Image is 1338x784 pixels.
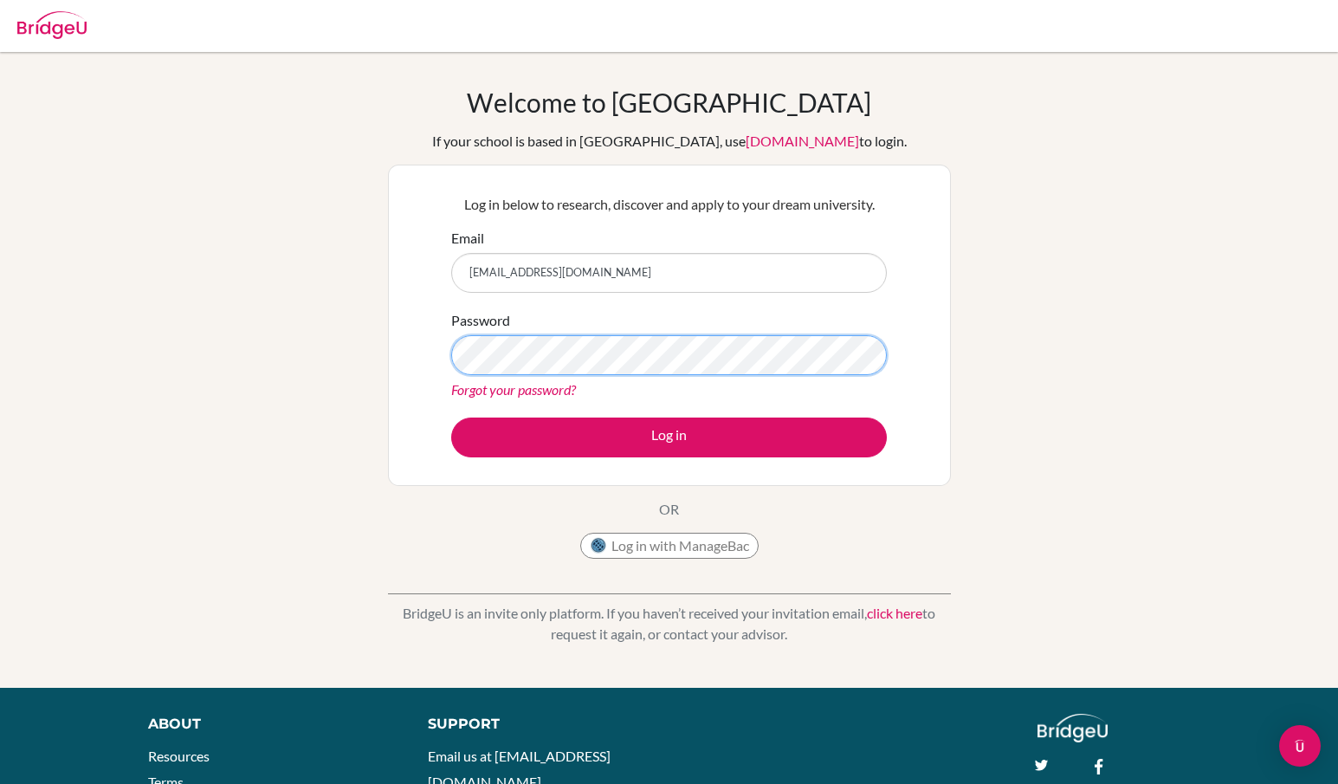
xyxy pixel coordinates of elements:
label: Email [451,228,484,249]
div: If your school is based in [GEOGRAPHIC_DATA], use to login. [432,131,907,152]
div: Support [428,714,650,735]
img: Bridge-U [17,11,87,39]
p: BridgeU is an invite only platform. If you haven’t received your invitation email, to request it ... [388,603,951,645]
a: Forgot your password? [451,381,576,398]
label: Password [451,310,510,331]
a: Resources [148,748,210,764]
div: About [148,714,389,735]
div: Open Intercom Messenger [1279,725,1321,767]
button: Log in [451,418,887,457]
button: Log in with ManageBac [580,533,759,559]
a: click here [867,605,922,621]
p: OR [659,499,679,520]
h1: Welcome to [GEOGRAPHIC_DATA] [467,87,871,118]
img: logo_white@2x-f4f0deed5e89b7ecb1c2cc34c3e3d731f90f0f143d5ea2071677605dd97b5244.png [1037,714,1108,742]
p: Log in below to research, discover and apply to your dream university. [451,194,887,215]
a: [DOMAIN_NAME] [746,133,859,149]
